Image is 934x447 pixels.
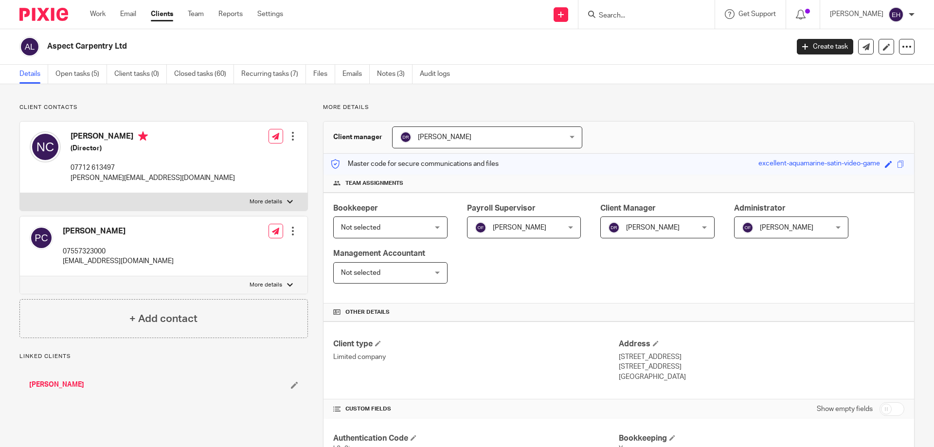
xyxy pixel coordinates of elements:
span: Client Manager [600,204,656,212]
span: Get Support [738,11,776,18]
p: Client contacts [19,104,308,111]
span: [PERSON_NAME] [493,224,546,231]
p: [EMAIL_ADDRESS][DOMAIN_NAME] [63,256,174,266]
h4: Address [619,339,904,349]
a: Details [19,65,48,84]
span: Team assignments [345,179,403,187]
p: More details [323,104,915,111]
input: Search [598,12,685,20]
a: Recurring tasks (7) [241,65,306,84]
a: Files [313,65,335,84]
h4: Client type [333,339,619,349]
span: Management Accountant [333,250,425,257]
h4: [PERSON_NAME] [71,131,235,143]
a: Settings [257,9,283,19]
p: 07712 613497 [71,163,235,173]
p: [STREET_ADDRESS] [619,362,904,372]
a: Work [90,9,106,19]
img: svg%3E [888,7,904,22]
img: svg%3E [608,222,620,233]
i: Primary [138,131,148,141]
span: Other details [345,308,390,316]
p: More details [250,198,282,206]
h4: [PERSON_NAME] [63,226,174,236]
p: [GEOGRAPHIC_DATA] [619,372,904,382]
img: svg%3E [475,222,486,233]
img: svg%3E [30,131,61,162]
span: Bookkeeper [333,204,378,212]
p: [PERSON_NAME][EMAIL_ADDRESS][DOMAIN_NAME] [71,173,235,183]
a: [PERSON_NAME] [29,380,84,390]
p: [PERSON_NAME] [830,9,883,19]
img: svg%3E [400,131,412,143]
p: [STREET_ADDRESS] [619,352,904,362]
h4: Bookkeeping [619,433,904,444]
div: excellent-aquamarine-satin-video-game [758,159,880,170]
img: svg%3E [19,36,40,57]
h5: (Director) [71,143,235,153]
label: Show empty fields [817,404,873,414]
a: Closed tasks (60) [174,65,234,84]
a: Email [120,9,136,19]
p: Master code for secure communications and files [331,159,499,169]
h3: Client manager [333,132,382,142]
p: Limited company [333,352,619,362]
p: 07557323000 [63,247,174,256]
a: Reports [218,9,243,19]
a: Create task [797,39,853,54]
h2: Aspect Carpentry Ltd [47,41,635,52]
img: svg%3E [30,226,53,250]
a: Notes (3) [377,65,413,84]
span: Not selected [341,269,380,276]
h4: Authentication Code [333,433,619,444]
span: Administrator [734,204,786,212]
a: Team [188,9,204,19]
a: Emails [342,65,370,84]
span: Payroll Supervisor [467,204,536,212]
span: [PERSON_NAME] [626,224,680,231]
p: More details [250,281,282,289]
p: Linked clients [19,353,308,360]
img: svg%3E [742,222,754,233]
span: [PERSON_NAME] [760,224,813,231]
img: Pixie [19,8,68,21]
a: Client tasks (0) [114,65,167,84]
h4: CUSTOM FIELDS [333,405,619,413]
a: Audit logs [420,65,457,84]
a: Open tasks (5) [55,65,107,84]
h4: + Add contact [129,311,198,326]
span: Not selected [341,224,380,231]
a: Clients [151,9,173,19]
span: [PERSON_NAME] [418,134,471,141]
